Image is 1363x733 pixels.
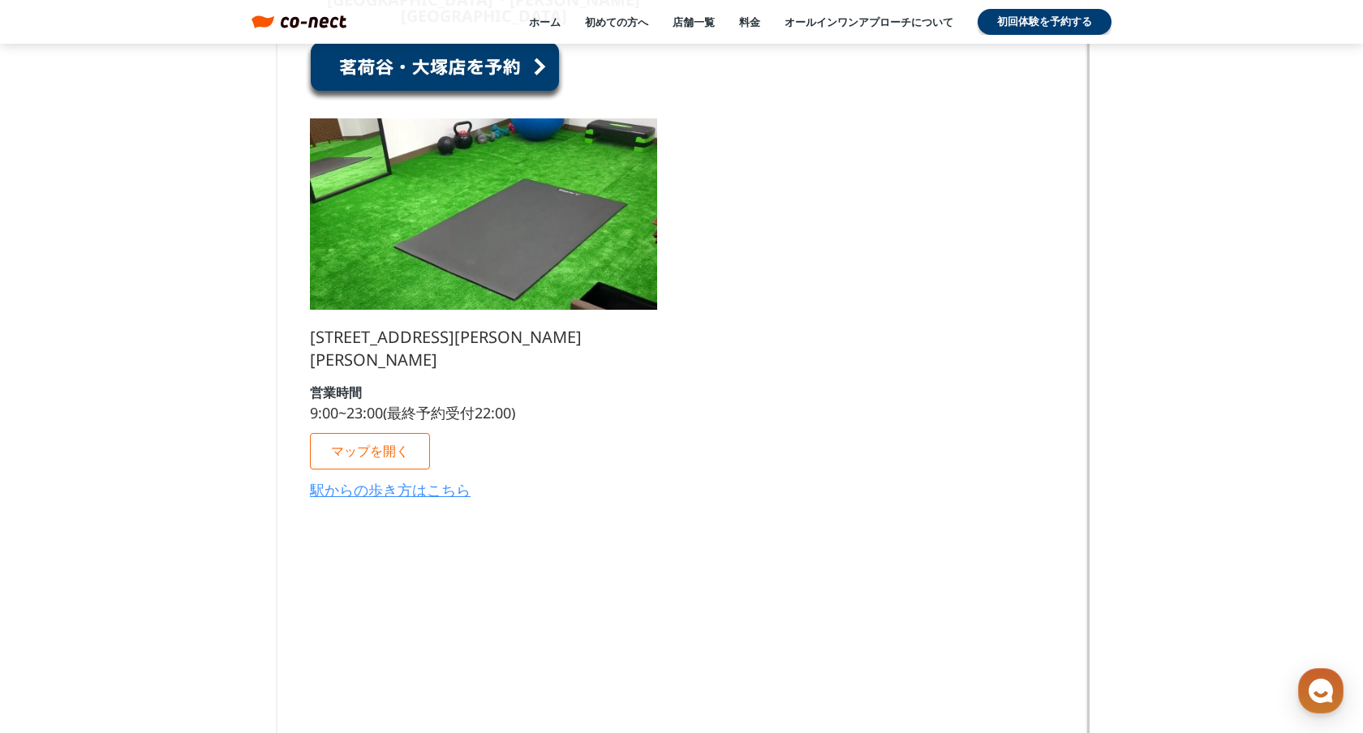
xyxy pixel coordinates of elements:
a: 料金 [739,15,760,29]
span: チャット [139,539,178,552]
span: ホーム [41,538,71,551]
span: 設定 [251,538,270,551]
p: 9:00~23:00(最終予約受付22:00) [310,405,515,420]
a: ホーム [5,514,107,555]
a: 設定 [209,514,312,555]
p: [STREET_ADDRESS][PERSON_NAME][PERSON_NAME] [310,326,657,371]
a: マップを開く [310,433,430,469]
a: オールインワンアプローチについて [785,15,953,29]
a: ホーム [529,15,561,29]
a: チャット [107,514,209,555]
p: マップを開く [331,444,409,457]
p: 営業時間 [310,386,362,399]
a: 駅からの歩き方はこちら [310,482,471,497]
a: 店舗一覧 [673,15,715,29]
a: 初回体験を予約する [978,9,1111,35]
a: 初めての方へ [585,15,648,29]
